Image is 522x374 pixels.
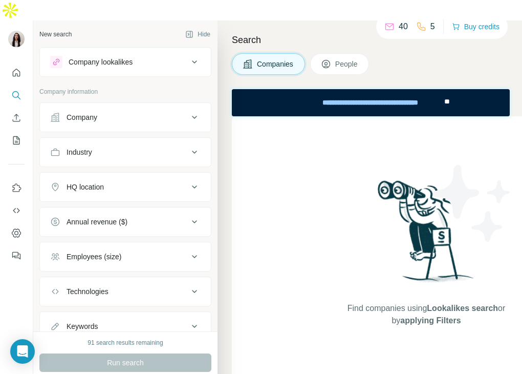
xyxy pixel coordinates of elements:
[67,217,127,227] div: Annual revenue ($)
[8,201,25,220] button: Use Surfe API
[8,224,25,242] button: Dashboard
[67,147,92,157] div: Industry
[40,175,211,199] button: HQ location
[67,252,121,262] div: Employees (size)
[69,57,133,67] div: Company lookalikes
[8,131,25,150] button: My lists
[39,30,72,39] div: New search
[40,279,211,304] button: Technologies
[67,286,108,297] div: Technologies
[39,87,211,96] p: Company information
[430,20,435,33] p: 5
[257,59,294,69] span: Companies
[426,157,518,250] img: Surfe Illustration - Stars
[8,64,25,82] button: Quick start
[67,182,104,192] div: HQ location
[40,314,211,339] button: Keywords
[40,244,211,269] button: Employees (size)
[67,321,98,331] div: Keywords
[232,33,510,47] h4: Search
[8,179,25,197] button: Use Surfe on LinkedIn
[8,109,25,127] button: Enrich CSV
[8,246,25,265] button: Feedback
[67,112,97,122] div: Company
[40,140,211,164] button: Industry
[400,316,461,325] span: applying Filters
[10,339,35,364] div: Open Intercom Messenger
[40,210,211,234] button: Annual revenue ($)
[344,302,508,327] span: Find companies using or by
[399,20,408,33] p: 40
[427,304,498,313] span: Lookalikes search
[40,105,211,130] button: Company
[40,50,211,74] button: Company lookalikes
[178,27,217,42] button: Hide
[452,19,499,34] button: Buy credits
[373,178,480,292] img: Surfe Illustration - Woman searching with binoculars
[8,31,25,47] img: Avatar
[88,338,163,347] div: 91 search results remaining
[335,59,359,69] span: People
[8,86,25,105] button: Search
[232,89,510,116] iframe: Banner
